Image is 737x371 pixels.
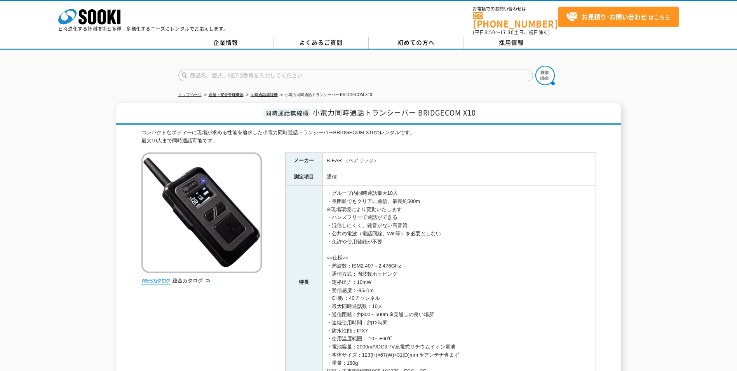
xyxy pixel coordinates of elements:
[209,93,244,97] a: 通信・安全管理機器
[274,37,369,49] a: よくあるご質問
[178,93,202,97] a: トップページ
[473,7,558,11] span: お電話でのお問い合わせは
[582,12,647,21] strong: お見積り･お問い合わせ
[566,11,670,23] span: はこちら
[58,26,228,31] p: 日々進化する計測技術と多種・多様化するニーズにレンタルでお応えします。
[141,129,596,145] div: コンパクトなボディーに現場が求める性能を追求した小電力同時通話トランシーバーBRIDGECOM X10のレンタルです。 最大10人まで同時通話可能です。
[484,29,495,36] span: 8:50
[251,93,278,97] a: 同時通話無線機
[473,29,550,36] span: (平日 ～ 土日、祝日除く)
[535,66,555,85] img: btn_search.png
[178,70,533,81] input: 商品名、型式、NETIS番号を入力してください
[473,12,558,28] a: [PHONE_NUMBER]
[178,37,274,49] a: 企業情報
[285,153,322,169] th: メーカー
[397,38,435,47] span: 初めての方へ
[313,107,476,118] span: 小電力同時通話トランシーバー BRIDGECOM X10
[322,153,596,169] td: B-EAR （ベアリッジ）
[464,37,559,49] a: 採用情報
[369,37,464,49] a: 初めての方へ
[141,152,262,273] img: 小電力同時通話トランシーバー BRIDGECOM X10
[322,169,596,185] td: 通信
[558,7,679,27] a: お見積り･お問い合わせはこちら
[279,91,372,99] li: 小電力同時通話トランシーバー BRIDGECOM X10
[263,108,311,117] span: 同時通話無線機
[172,278,211,283] a: 総合カタログ
[500,29,514,36] span: 17:30
[285,169,322,185] th: 測定項目
[141,277,171,285] img: webカタログ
